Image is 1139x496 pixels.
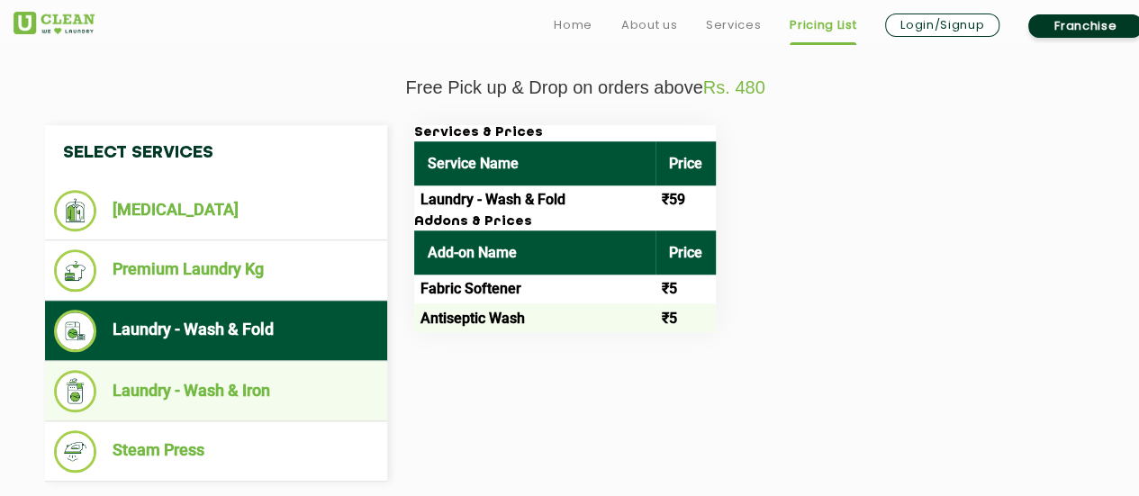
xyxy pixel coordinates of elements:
[54,430,96,473] img: Steam Press
[54,249,378,292] li: Premium Laundry Kg
[414,125,716,141] h3: Services & Prices
[703,77,765,97] span: Rs. 480
[54,190,96,231] img: Dry Cleaning
[414,214,716,230] h3: Addons & Prices
[655,185,716,214] td: ₹59
[54,249,96,292] img: Premium Laundry Kg
[706,14,761,36] a: Services
[14,12,95,34] img: UClean Laundry and Dry Cleaning
[885,14,999,37] a: Login/Signup
[790,14,856,36] a: Pricing List
[54,310,378,352] li: Laundry - Wash & Fold
[655,230,716,275] th: Price
[621,14,677,36] a: About us
[655,141,716,185] th: Price
[54,310,96,352] img: Laundry - Wash & Fold
[54,430,378,473] li: Steam Press
[54,370,96,412] img: Laundry - Wash & Iron
[45,125,387,181] h4: Select Services
[414,141,655,185] th: Service Name
[54,370,378,412] li: Laundry - Wash & Iron
[414,275,655,303] td: Fabric Softener
[414,185,655,214] td: Laundry - Wash & Fold
[554,14,592,36] a: Home
[414,303,655,332] td: Antiseptic Wash
[54,190,378,231] li: [MEDICAL_DATA]
[414,230,655,275] th: Add-on Name
[655,275,716,303] td: ₹5
[655,303,716,332] td: ₹5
